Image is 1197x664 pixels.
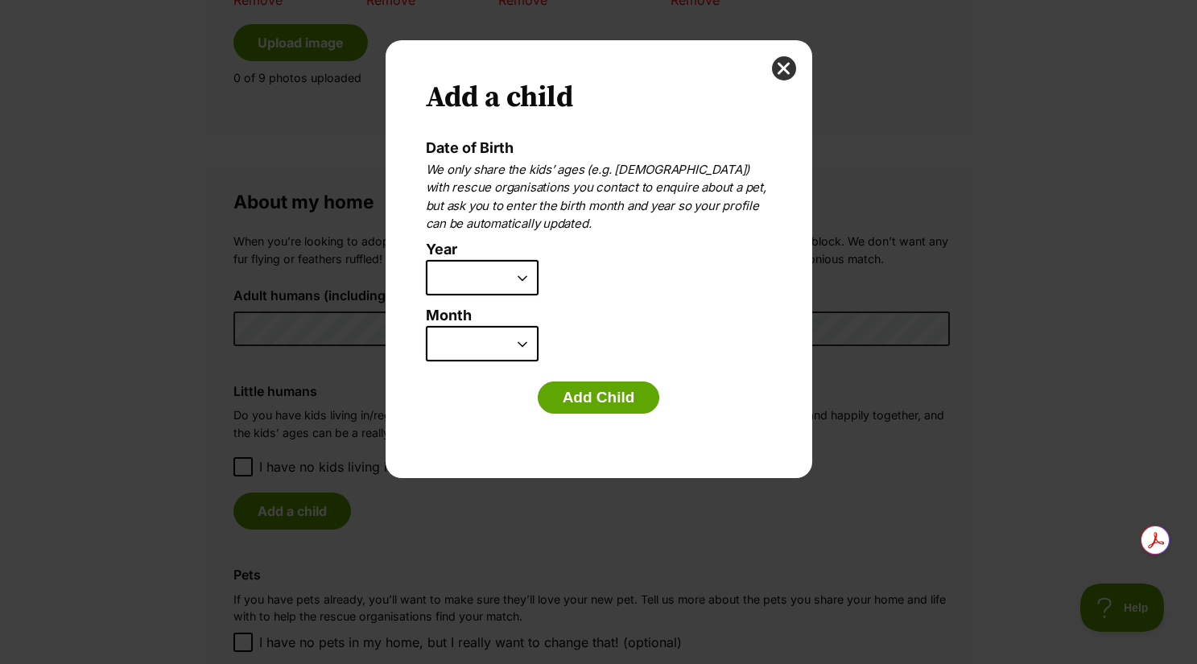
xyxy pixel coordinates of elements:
[426,139,514,156] label: Date of Birth
[772,56,796,80] button: close
[426,307,772,324] label: Month
[538,381,660,414] button: Add Child
[426,161,772,233] p: We only share the kids’ ages (e.g. [DEMOGRAPHIC_DATA]) with rescue organisations you contact to e...
[426,80,772,116] h2: Add a child
[426,241,764,258] label: Year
